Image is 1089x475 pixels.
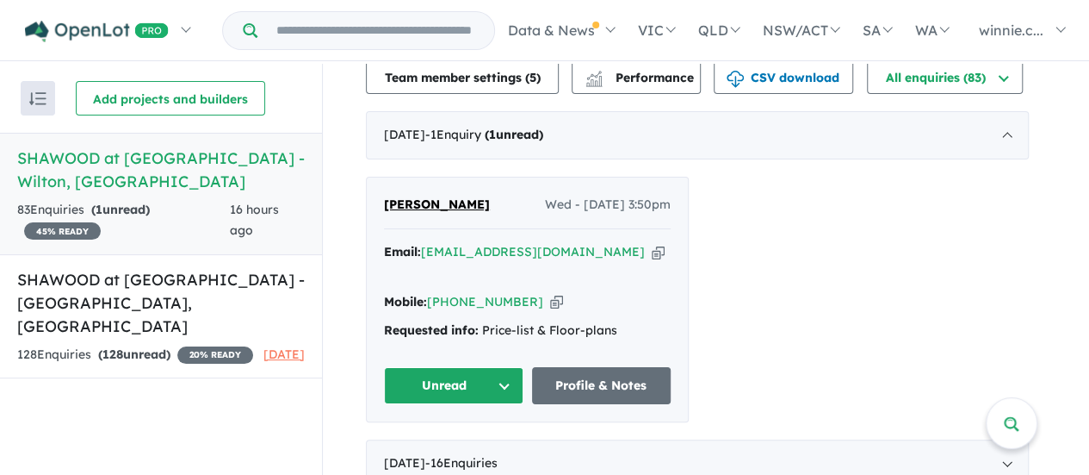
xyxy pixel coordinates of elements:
[384,322,479,338] strong: Requested info:
[979,22,1043,39] span: winnie.c...
[572,59,701,94] button: Performance
[714,59,853,94] button: CSV download
[585,76,603,87] img: bar-chart.svg
[91,202,150,217] strong: ( unread)
[230,202,279,238] span: 16 hours ago
[17,200,230,241] div: 83 Enquir ies
[532,367,671,404] a: Profile & Notes
[177,347,253,364] span: 20 % READY
[384,367,523,404] button: Unread
[366,111,1029,159] div: [DATE]
[17,268,305,338] h5: SHAWOOD at [GEOGRAPHIC_DATA] - [GEOGRAPHIC_DATA] , [GEOGRAPHIC_DATA]
[29,92,46,105] img: sort.svg
[421,244,645,259] a: [EMAIL_ADDRESS][DOMAIN_NAME]
[98,347,170,362] strong: ( unread)
[17,147,305,193] h5: SHAWOOD at [GEOGRAPHIC_DATA] - Wilton , [GEOGRAPHIC_DATA]
[76,81,265,116] button: Add projects and builders
[25,21,169,42] img: Openlot PRO Logo White
[529,70,536,85] span: 5
[867,59,1023,94] button: All enquiries (83)
[586,71,602,80] img: line-chart.svg
[366,59,559,94] button: Team member settings (5)
[261,12,491,49] input: Try estate name, suburb, builder or developer
[96,202,102,217] span: 1
[425,127,543,142] span: - 1 Enquir y
[588,70,694,85] span: Performance
[545,195,671,216] span: Wed - [DATE] 3:50pm
[17,345,253,366] div: 128 Enquir ies
[652,243,665,261] button: Copy
[263,347,305,362] span: [DATE]
[485,127,543,142] strong: ( unread)
[102,347,123,362] span: 128
[384,197,490,212] span: [PERSON_NAME]
[384,294,427,309] strong: Mobile:
[384,195,490,216] a: [PERSON_NAME]
[550,293,563,311] button: Copy
[489,127,496,142] span: 1
[384,321,671,341] div: Price-list & Floor-plans
[24,222,101,240] span: 45 % READY
[425,455,498,471] span: - 16 Enquir ies
[727,71,744,88] img: download icon
[384,244,421,259] strong: Email:
[427,294,543,309] a: [PHONE_NUMBER]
